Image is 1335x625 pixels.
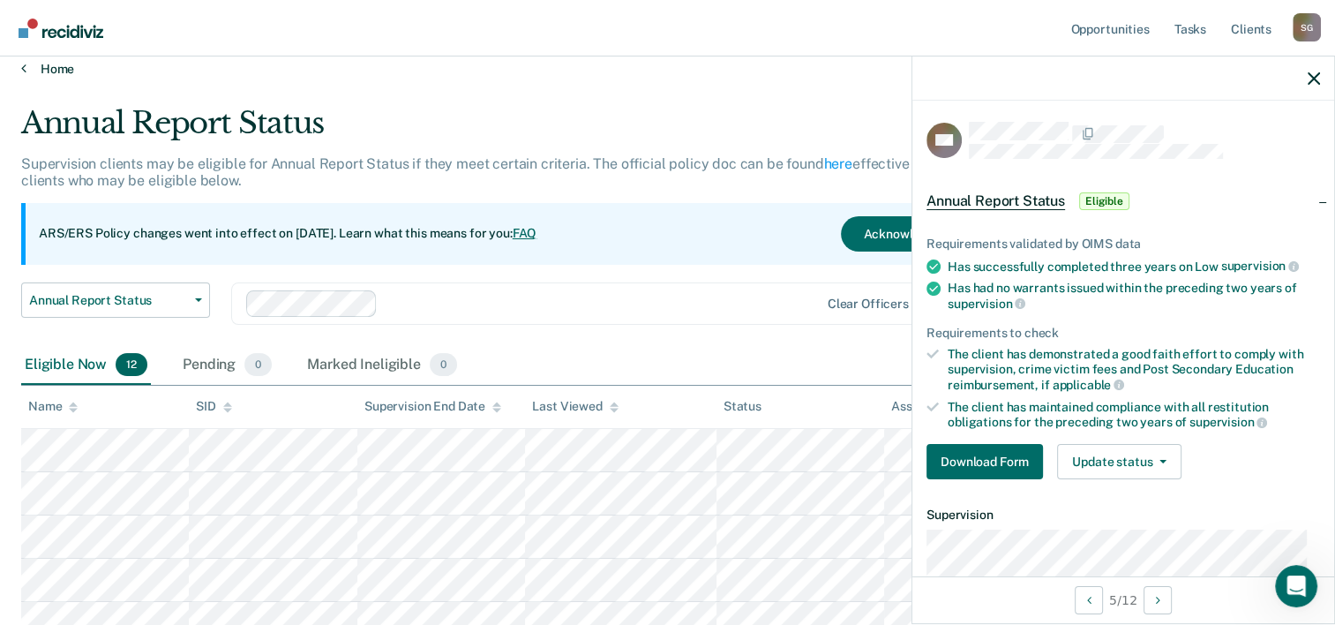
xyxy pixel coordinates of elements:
div: Name [28,399,78,414]
button: Next Opportunity [1144,586,1172,614]
div: Clear officers [828,297,909,312]
div: The client has maintained compliance with all restitution obligations for the preceding two years of [948,400,1320,430]
div: Annual Report Status [21,105,1023,155]
span: 12 [116,353,147,376]
span: 0 [244,353,272,376]
div: Last Viewed [532,399,618,414]
div: Annual Report StatusEligible [912,173,1334,230]
div: Pending [179,346,275,385]
span: Eligible [1079,192,1129,210]
div: S G [1293,13,1321,41]
a: here [824,155,852,172]
div: Assigned to [891,399,974,414]
span: Annual Report Status [29,293,188,308]
div: Has had no warrants issued within the preceding two years of [948,281,1320,311]
img: Recidiviz [19,19,103,38]
a: Home [21,61,1314,77]
span: 0 [430,353,457,376]
dt: Supervision [926,508,1320,523]
button: Download Form [926,444,1043,479]
div: Requirements validated by OIMS data [926,237,1320,252]
span: applicable [1053,378,1124,392]
div: Eligible Now [21,346,151,385]
div: Status [724,399,761,414]
div: The client has demonstrated a good faith effort to comply with supervision, crime victim fees and... [948,347,1320,392]
button: Update status [1057,444,1181,479]
div: Marked Ineligible [304,346,461,385]
div: Supervision End Date [364,399,501,414]
div: 5 / 12 [912,576,1334,623]
span: supervision [1221,259,1299,273]
p: ARS/ERS Policy changes went into effect on [DATE]. Learn what this means for you: [39,225,536,243]
span: supervision [1189,415,1267,429]
a: FAQ [513,226,537,240]
span: Annual Report Status [926,192,1065,210]
p: Supervision clients may be eligible for Annual Report Status if they meet certain criteria. The o... [21,155,1009,189]
span: supervision [948,297,1025,311]
iframe: Intercom live chat [1275,565,1317,607]
button: Profile dropdown button [1293,13,1321,41]
div: Has successfully completed three years on Low [948,259,1320,275]
button: Previous Opportunity [1075,586,1103,614]
div: SID [196,399,232,414]
div: Requirements to check [926,326,1320,341]
button: Acknowledge & Close [841,216,1009,252]
a: Navigate to form link [926,444,1050,479]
